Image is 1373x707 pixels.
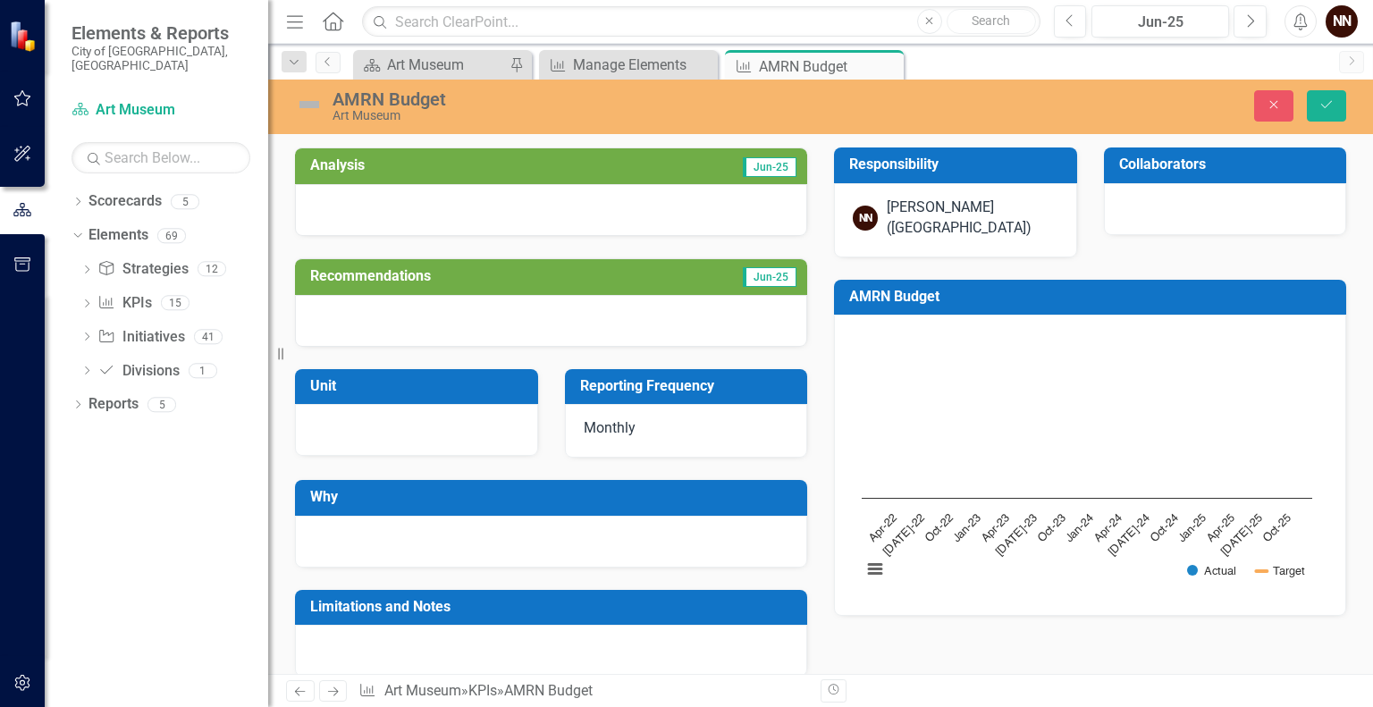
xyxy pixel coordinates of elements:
[384,682,461,699] a: Art Museum
[1091,5,1229,38] button: Jun-25
[9,21,40,52] img: ClearPoint Strategy
[980,512,1012,544] text: Apr-23
[565,404,808,458] div: Monthly
[1098,12,1223,33] div: Jun-25
[88,225,148,246] a: Elements
[198,262,226,277] div: 12
[97,327,184,348] a: Initiatives
[849,156,1068,173] h3: Responsibility
[310,378,529,394] h3: Unit
[867,512,899,544] text: Apr-22
[951,512,983,544] text: Jan-23
[1205,512,1237,544] text: Apr-25
[947,9,1036,34] button: Search
[743,267,796,287] span: Jun-25
[194,329,223,344] div: 41
[97,361,179,382] a: Divisions
[72,44,250,73] small: City of [GEOGRAPHIC_DATA], [GEOGRAPHIC_DATA]
[887,198,1058,239] div: [PERSON_NAME] ([GEOGRAPHIC_DATA])
[994,512,1040,559] text: [DATE]-23
[310,599,798,615] h3: Limitations and Notes
[853,206,878,231] div: NN
[881,512,928,559] text: [DATE]-22
[88,191,162,212] a: Scorecards
[310,157,552,173] h3: Analysis
[1107,512,1153,559] text: [DATE]-24
[1261,512,1293,544] text: Oct-25
[1219,512,1266,559] text: [DATE]-25
[849,289,1337,305] h3: AMRN Budget
[161,296,190,311] div: 15
[1256,564,1305,577] button: Show Target
[1036,512,1068,544] text: Oct-23
[387,54,505,76] div: Art Museum
[1149,512,1181,544] text: Oct-24
[171,194,199,209] div: 5
[923,512,956,544] text: Oct-22
[189,363,217,378] div: 1
[333,109,877,122] div: Art Museum
[743,157,796,177] span: Jun-25
[1064,512,1096,544] text: Jan-24
[580,378,799,394] h3: Reporting Frequency
[1092,512,1125,544] text: Apr-24
[1326,5,1358,38] button: NN
[310,489,798,505] h3: Why
[310,268,644,284] h3: Recommendations
[543,54,713,76] a: Manage Elements
[573,54,713,76] div: Manage Elements
[72,142,250,173] input: Search Below...
[333,89,877,109] div: AMRN Budget
[759,55,899,78] div: AMRN Budget
[863,557,888,582] button: View chart menu, Chart
[468,682,497,699] a: KPIs
[1119,156,1338,173] h3: Collaborators
[853,329,1327,597] div: Chart. Highcharts interactive chart.
[97,293,151,314] a: KPIs
[504,682,593,699] div: AMRN Budget
[97,259,188,280] a: Strategies
[295,90,324,119] img: Not Defined
[1187,564,1236,577] button: Show Actual
[972,13,1010,28] span: Search
[88,394,139,415] a: Reports
[358,681,807,702] div: » »
[147,397,176,412] div: 5
[1176,512,1209,544] text: Jan-25
[72,100,250,121] a: Art Museum
[362,6,1040,38] input: Search ClearPoint...
[853,329,1321,597] svg: Interactive chart
[157,228,186,243] div: 69
[358,54,505,76] a: Art Museum
[72,22,250,44] span: Elements & Reports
